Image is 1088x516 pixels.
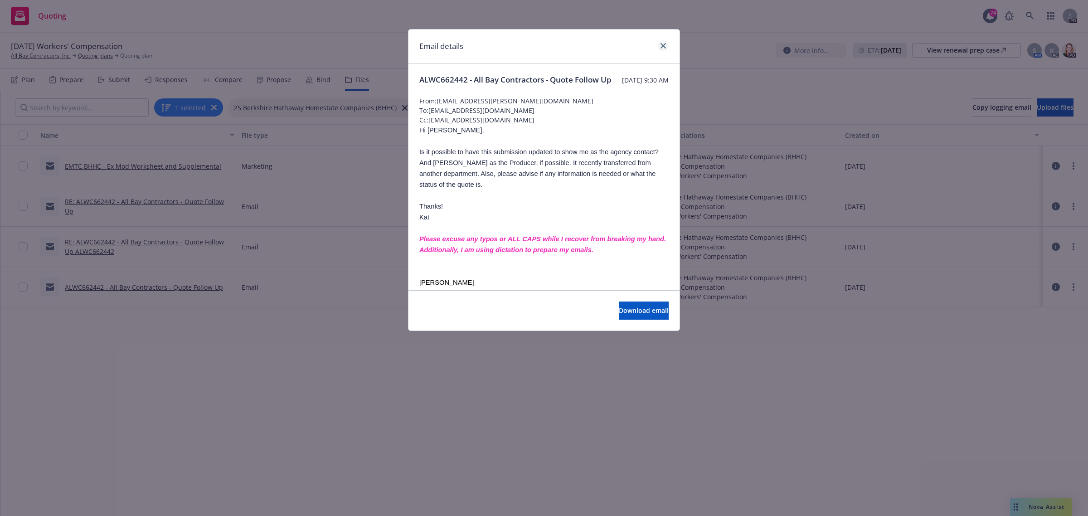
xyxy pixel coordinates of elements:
[419,74,612,85] span: ALWC662442 - All Bay Contractors - Quote Follow Up
[419,279,474,286] span: [PERSON_NAME]
[619,306,669,315] span: Download email
[419,106,669,115] span: To: [EMAIL_ADDRESS][DOMAIN_NAME]
[419,148,659,188] span: Is it possible to have this submission updated to show me as the agency contact? And [PERSON_NAME...
[419,127,484,134] span: Hi [PERSON_NAME],
[622,75,669,85] span: [DATE] 9:30 AM
[419,115,669,125] span: Cc: [EMAIL_ADDRESS][DOMAIN_NAME]
[419,290,474,297] span: License #0K62960
[419,40,463,52] h1: Email details
[419,235,666,253] span: Please excuse any typos or ALL CAPS while I recover from breaking my hand. Additionally, I am usi...
[419,96,669,106] span: From: [EMAIL_ADDRESS][PERSON_NAME][DOMAIN_NAME]
[619,302,669,320] button: Download email
[658,40,669,51] a: close
[419,203,443,221] span: Thanks! Kat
